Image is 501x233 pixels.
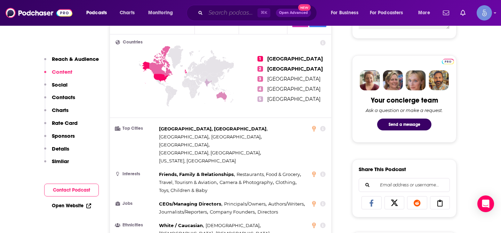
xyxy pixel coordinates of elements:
[279,11,308,15] span: Open Advanced
[383,70,403,90] img: Barbara Profile
[257,8,270,17] span: ⌘ K
[44,158,69,171] button: Similar
[267,96,320,102] span: [GEOGRAPHIC_DATA]
[257,86,263,92] span: 4
[210,209,255,215] span: Company Founders
[52,56,99,62] p: Reach & Audience
[159,149,261,157] span: ,
[159,178,218,186] span: ,
[52,94,75,101] p: Contacts
[458,7,468,19] a: Show notifications dropdown
[237,170,301,178] span: ,
[159,158,236,163] span: [US_STATE], [GEOGRAPHIC_DATA]
[6,6,72,19] a: Podchaser - Follow, Share and Rate Podcasts
[276,179,295,185] span: Clothing
[237,171,300,177] span: Restaurants, Food & Grocery
[120,8,135,18] span: Charts
[52,69,72,75] p: Content
[159,170,235,178] span: ,
[406,70,426,90] img: Jules Profile
[359,178,450,192] div: Search followers
[257,76,263,82] span: 3
[430,196,450,209] a: Copy Link
[52,158,69,164] p: Similar
[44,120,78,132] button: Rate Card
[159,134,208,139] span: [GEOGRAPHIC_DATA]
[116,126,156,131] h3: Top Cities
[81,7,116,18] button: open menu
[211,133,262,141] span: ,
[44,184,99,196] button: Contact Podcast
[267,56,323,62] span: [GEOGRAPHIC_DATA]
[429,70,449,90] img: Jon Profile
[360,70,380,90] img: Sydney Profile
[442,59,454,64] img: Podchaser Pro
[159,125,268,133] span: ,
[206,223,260,228] span: [DEMOGRAPHIC_DATA]
[326,7,367,18] button: open menu
[477,195,494,212] div: Open Intercom Messenger
[442,58,454,64] a: Pro website
[159,126,267,131] span: [GEOGRAPHIC_DATA], [GEOGRAPHIC_DATA]
[224,201,265,207] span: Principals/Owners
[159,200,222,208] span: ,
[220,178,274,186] span: ,
[44,81,67,94] button: Social
[52,81,67,88] p: Social
[220,179,273,185] span: Camera & Photography
[52,132,75,139] p: Sponsors
[257,56,263,62] span: 1
[477,5,492,21] span: Logged in as Spiral5-G1
[384,196,405,209] a: Share on X/Twitter
[52,107,69,113] p: Charts
[298,4,311,11] span: New
[267,66,323,72] span: [GEOGRAPHIC_DATA]
[159,201,221,207] span: CEOs/Managing Directors
[477,5,492,21] img: User Profile
[206,222,261,230] span: ,
[116,201,156,206] h3: Jobs
[159,209,207,215] span: Journalists/Reporters
[115,7,139,18] a: Charts
[44,107,69,120] button: Charts
[211,134,261,139] span: [GEOGRAPHIC_DATA]
[366,107,443,113] div: Ask a question or make a request.
[159,222,204,230] span: ,
[267,86,320,92] span: [GEOGRAPHIC_DATA]
[44,94,75,107] button: Contacts
[159,187,207,193] span: Toys, Children & Baby
[44,56,99,69] button: Reach & Audience
[143,7,182,18] button: open menu
[159,223,203,228] span: White / Caucasian
[440,7,452,19] a: Show notifications dropdown
[193,5,324,21] div: Search podcasts, credits, & more...
[268,200,305,208] span: ,
[44,145,69,158] button: Details
[159,141,209,149] span: ,
[407,196,427,209] a: Share on Reddit
[159,171,234,177] span: Friends, Family & Relationships
[361,196,382,209] a: Share on Facebook
[276,178,296,186] span: ,
[377,119,431,130] button: Send a message
[116,223,156,227] h3: Ethnicities
[159,142,208,147] span: [GEOGRAPHIC_DATA]
[52,120,78,126] p: Rate Card
[44,69,72,81] button: Content
[123,40,143,45] span: Countries
[52,203,91,209] a: Open Website
[257,209,278,215] span: Directors
[148,8,173,18] span: Monitoring
[477,5,492,21] button: Show profile menu
[257,96,263,102] span: 5
[413,7,439,18] button: open menu
[206,7,257,18] input: Search podcasts, credits, & more...
[267,76,320,82] span: [GEOGRAPHIC_DATA]
[159,133,209,141] span: ,
[371,96,438,105] div: Your concierge team
[365,178,444,192] input: Email address or username...
[159,208,208,216] span: ,
[359,166,406,172] h3: Share This Podcast
[257,66,263,72] span: 2
[418,8,430,18] span: More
